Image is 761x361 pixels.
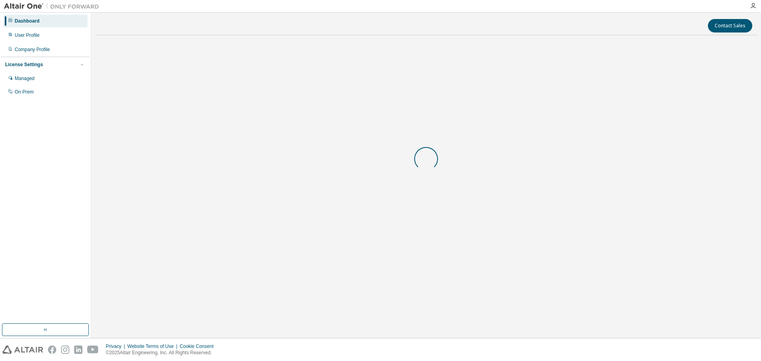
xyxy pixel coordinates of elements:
button: Contact Sales [708,19,752,32]
div: Company Profile [15,46,50,53]
img: youtube.svg [87,346,99,354]
img: linkedin.svg [74,346,82,354]
div: Dashboard [15,18,40,24]
div: Privacy [106,343,127,350]
img: instagram.svg [61,346,69,354]
div: Website Terms of Use [127,343,180,350]
img: Altair One [4,2,103,10]
div: Managed [15,75,34,82]
img: facebook.svg [48,346,56,354]
div: Cookie Consent [180,343,218,350]
div: License Settings [5,61,43,68]
div: On Prem [15,89,34,95]
img: altair_logo.svg [2,346,43,354]
p: © 2025 Altair Engineering, Inc. All Rights Reserved. [106,350,218,356]
div: User Profile [15,32,40,38]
